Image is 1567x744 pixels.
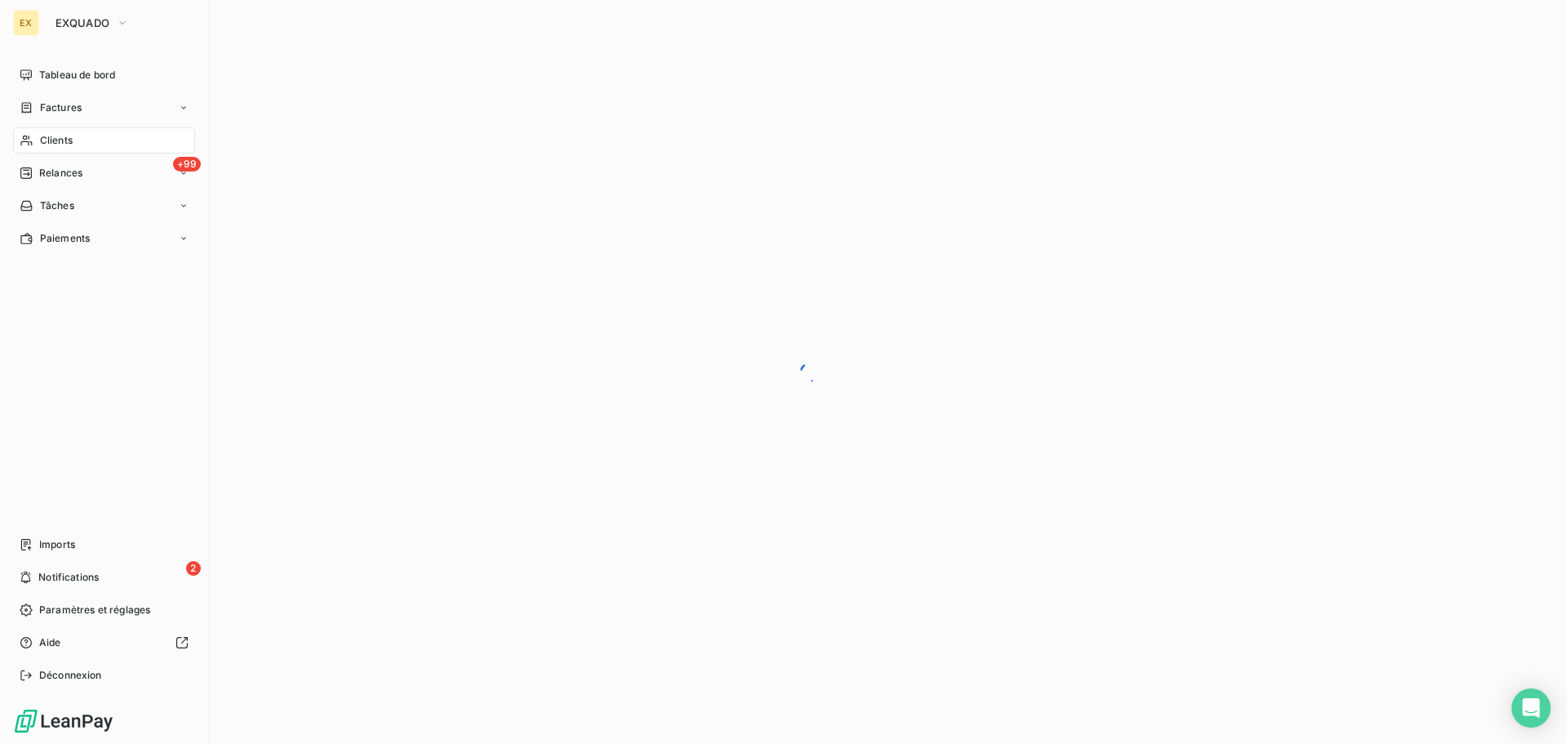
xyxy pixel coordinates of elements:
span: Paiements [40,231,90,246]
div: EX [13,10,39,36]
img: Logo LeanPay [13,708,114,734]
span: EXQUADO [55,16,109,29]
span: Factures [40,100,82,115]
span: Imports [39,537,75,552]
div: Open Intercom Messenger [1512,688,1551,728]
span: Relances [39,166,82,180]
span: Paramètres et réglages [39,603,150,617]
a: Aide [13,630,195,656]
span: 2 [186,561,201,576]
span: +99 [173,157,201,172]
span: Clients [40,133,73,148]
span: Tâches [40,198,74,213]
span: Aide [39,635,61,650]
span: Déconnexion [39,668,102,683]
span: Notifications [38,570,99,585]
span: Tableau de bord [39,68,115,82]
